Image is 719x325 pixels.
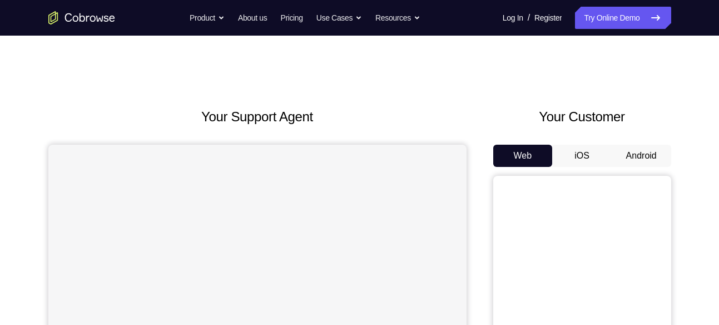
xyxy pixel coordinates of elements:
[534,7,562,29] a: Register
[48,107,467,127] h2: Your Support Agent
[493,107,671,127] h2: Your Customer
[190,7,225,29] button: Product
[503,7,523,29] a: Log In
[238,7,267,29] a: About us
[48,11,115,24] a: Go to the home page
[493,145,553,167] button: Web
[575,7,671,29] a: Try Online Demo
[280,7,303,29] a: Pricing
[612,145,671,167] button: Android
[552,145,612,167] button: iOS
[316,7,362,29] button: Use Cases
[375,7,420,29] button: Resources
[528,11,530,24] span: /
